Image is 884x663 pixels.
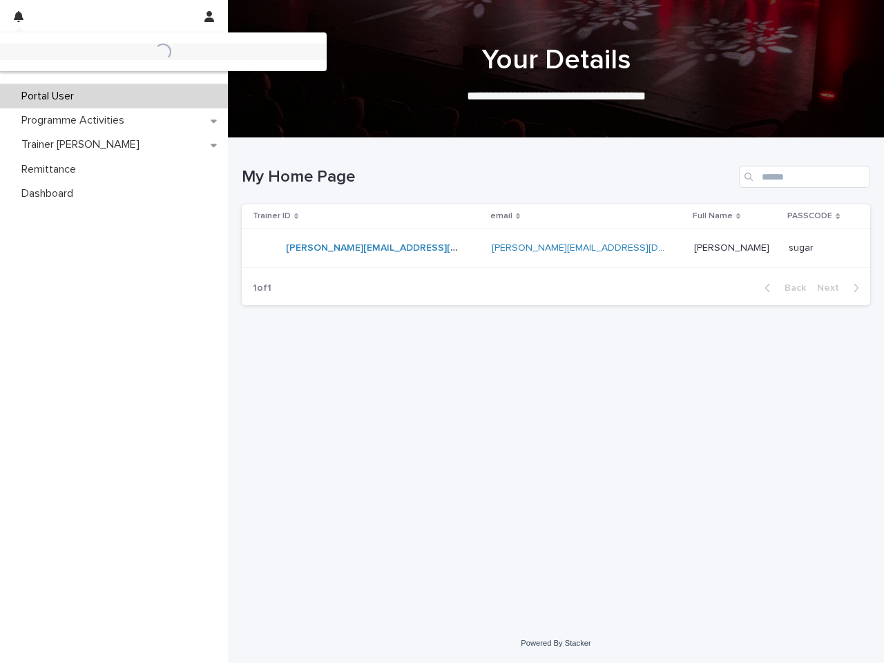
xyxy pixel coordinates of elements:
p: Remittance [16,163,87,176]
span: Back [776,283,806,293]
p: Trainer ID [253,209,291,224]
p: Programme Activities [16,114,135,127]
p: PASSCODE [787,209,832,224]
p: Trainer [PERSON_NAME] [16,138,151,151]
p: 1 of 1 [242,271,282,305]
a: Powered By Stacker [521,639,590,647]
p: sugar [789,240,816,254]
p: [PERSON_NAME] [694,240,772,254]
a: [PERSON_NAME][EMAIL_ADDRESS][DOMAIN_NAME] [492,243,723,253]
input: Search [739,166,870,188]
h1: Your Details [242,44,870,77]
h1: My Home Page [242,167,733,187]
button: Next [811,282,870,294]
tr: [PERSON_NAME][EMAIL_ADDRESS][DOMAIN_NAME] [PERSON_NAME][EMAIL_ADDRESS][DOMAIN_NAME] [PERSON_NAME]... [242,229,870,268]
span: Next [817,283,847,293]
p: Portal User [16,90,85,103]
p: Full Name [693,209,733,224]
p: email [490,209,512,224]
p: Dashboard [16,187,84,200]
a: [PERSON_NAME][EMAIL_ADDRESS][DOMAIN_NAME] [286,243,524,253]
button: Back [753,282,811,294]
